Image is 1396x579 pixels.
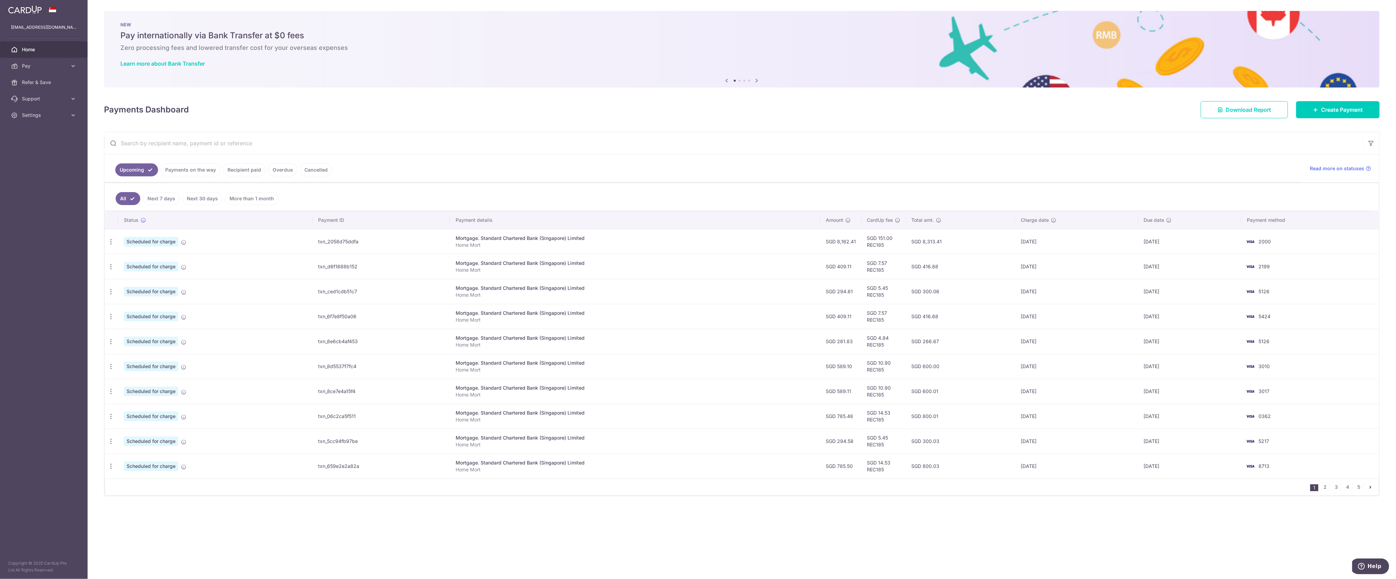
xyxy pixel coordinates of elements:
div: Mortgage. Standard Chartered Bank (Singapore) Limited [456,285,815,292]
span: 5217 [1258,438,1269,444]
td: txn_5cc94fb97be [313,429,451,454]
td: SGD 294.61 [820,279,861,304]
td: SGD 261.83 [820,329,861,354]
h6: Zero processing fees and lowered transfer cost for your overseas expenses [120,44,1363,52]
span: Refer & Save [22,79,67,86]
p: Home Mort [456,242,815,248]
td: SGD 800.01 [906,404,1015,429]
span: Scheduled for charge [124,387,178,396]
p: [EMAIL_ADDRESS][DOMAIN_NAME] [11,24,77,31]
td: [DATE] [1015,279,1138,304]
th: Payment method [1241,211,1379,229]
img: Bank Card [1243,437,1257,445]
div: Mortgage. Standard Chartered Bank (Singapore) Limited [456,385,815,391]
span: Scheduled for charge [124,237,178,246]
a: All [116,192,140,205]
td: SGD 14.53 REC185 [861,404,906,429]
td: SGD 600.01 [906,379,1015,404]
td: [DATE] [1138,379,1241,404]
td: txn_2058d75ddfa [313,229,451,254]
td: txn_659e2e2a82a [313,454,451,479]
div: Mortgage. Standard Chartered Bank (Singapore) Limited [456,310,815,317]
td: txn_06c2ca5f511 [313,404,451,429]
img: Bank Card [1243,462,1257,470]
td: SGD 300.03 [906,429,1015,454]
td: SGD 409.11 [820,304,861,329]
td: [DATE] [1015,454,1138,479]
span: Settings [22,112,67,119]
td: txn_8d5537f7fc4 [313,354,451,379]
a: Create Payment [1296,101,1380,118]
span: Scheduled for charge [124,262,178,271]
a: Upcoming [115,163,158,176]
td: SGD 294.58 [820,429,861,454]
div: Mortgage. Standard Chartered Bank (Singapore) Limited [456,459,815,466]
span: Scheduled for charge [124,412,178,421]
p: Home Mort [456,341,815,348]
span: 0362 [1258,413,1271,419]
p: NEW [120,22,1363,27]
img: Bank Card [1243,287,1257,296]
span: Charge date [1021,217,1049,224]
div: Mortgage. Standard Chartered Bank (Singapore) Limited [456,360,815,366]
p: Home Mort [456,441,815,448]
a: Next 30 days [182,192,222,205]
td: [DATE] [1015,229,1138,254]
a: 5 [1355,483,1363,491]
td: [DATE] [1015,404,1138,429]
img: Bank Card [1243,362,1257,371]
span: Create Payment [1321,106,1363,114]
a: 3 [1332,483,1341,491]
p: Home Mort [456,267,815,273]
td: [DATE] [1138,279,1241,304]
a: Learn more about Bank Transfer [120,60,205,67]
span: Scheduled for charge [124,337,178,346]
img: Bank transfer banner [104,11,1380,87]
iframe: Opens a widget where you can find more information [1352,558,1389,576]
h5: Pay internationally via Bank Transfer at $0 fees [120,30,1363,41]
td: [DATE] [1138,404,1241,429]
td: [DATE] [1015,254,1138,279]
td: SGD 10.90 REC185 [861,354,906,379]
td: txn_ced1cdb51c7 [313,279,451,304]
td: SGD 416.68 [906,304,1015,329]
span: Support [22,95,67,102]
p: Home Mort [456,292,815,298]
span: Download Report [1226,106,1271,114]
td: SGD 785.48 [820,404,861,429]
p: Home Mort [456,391,815,398]
td: txn_8e6cb4af453 [313,329,451,354]
span: Amount [826,217,843,224]
a: 4 [1344,483,1352,491]
span: Read more on statuses [1310,165,1364,172]
span: CardUp fee [867,217,893,224]
div: Mortgage. Standard Chartered Bank (Singapore) Limited [456,260,815,267]
input: Search by recipient name, payment id or reference [104,132,1363,154]
th: Payment details [450,211,820,229]
td: txn_d6f1688b152 [313,254,451,279]
td: SGD 800.03 [906,454,1015,479]
td: [DATE] [1015,329,1138,354]
span: 5126 [1258,338,1269,344]
a: Cancelled [300,163,332,176]
td: SGD 785.50 [820,454,861,479]
span: 8713 [1258,463,1269,469]
span: Scheduled for charge [124,287,178,296]
p: Home Mort [456,317,815,323]
span: Scheduled for charge [124,436,178,446]
td: [DATE] [1015,304,1138,329]
img: Bank Card [1243,238,1257,246]
td: SGD 5.45 REC185 [861,279,906,304]
p: Home Mort [456,366,815,373]
div: Mortgage. Standard Chartered Bank (Singapore) Limited [456,434,815,441]
span: 3010 [1258,363,1270,369]
th: Payment ID [313,211,451,229]
a: Read more on statuses [1310,165,1371,172]
a: Overdue [268,163,297,176]
td: [DATE] [1015,429,1138,454]
td: SGD 8,313.41 [906,229,1015,254]
td: [DATE] [1015,354,1138,379]
td: txn_6f7e8f50a06 [313,304,451,329]
td: SGD 589.10 [820,354,861,379]
img: Bank Card [1243,312,1257,321]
